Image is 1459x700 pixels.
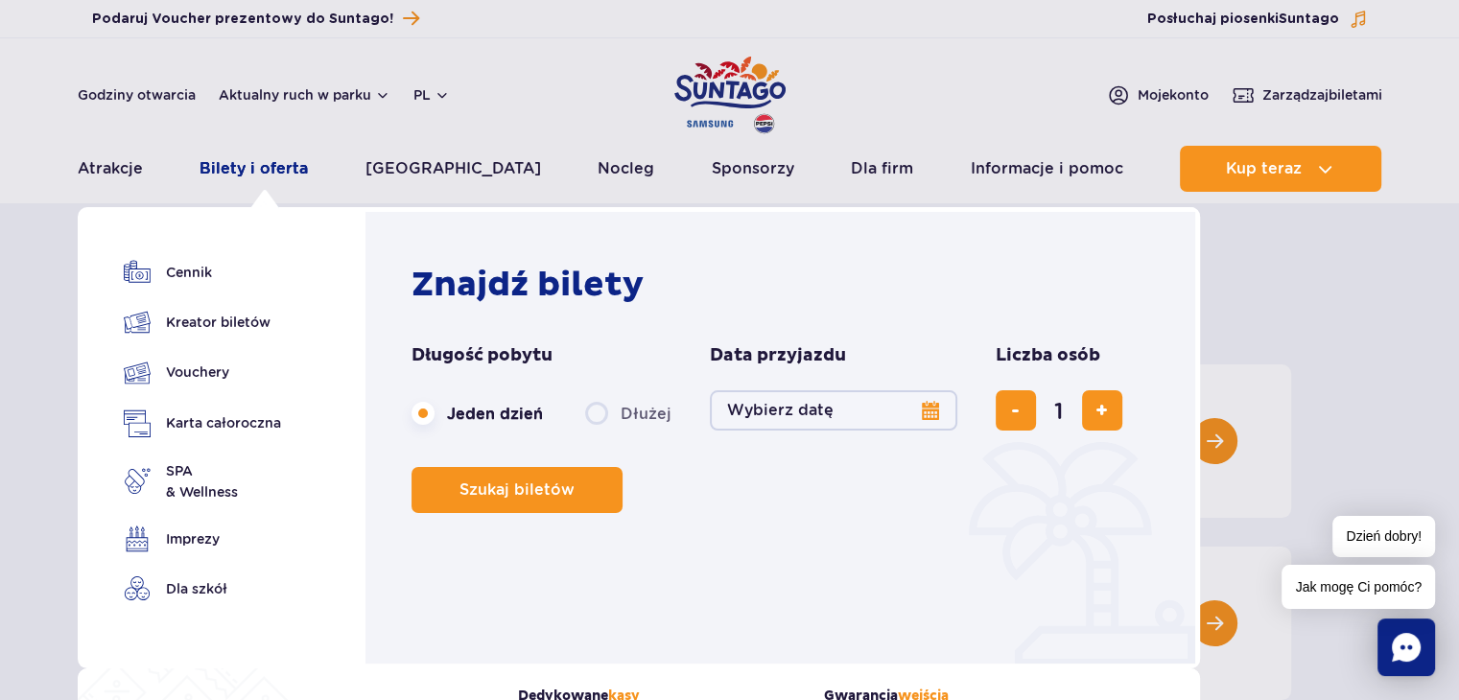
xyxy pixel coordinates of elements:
a: Cennik [124,259,281,286]
a: Karta całoroczna [124,409,281,437]
span: Długość pobytu [412,344,553,367]
a: Imprezy [124,525,281,552]
a: Nocleg [598,146,654,192]
a: Vouchery [124,359,281,386]
span: Liczba osób [996,344,1100,367]
form: Planowanie wizyty w Park of Poland [412,344,1159,513]
span: SPA & Wellness [166,460,238,502]
input: liczba biletów [1036,387,1082,433]
button: dodaj bilet [1082,390,1122,431]
span: Dzień dobry! [1332,516,1435,557]
label: Dłużej [585,393,671,433]
a: Informacje i pomoc [971,146,1123,192]
label: Jeden dzień [412,393,543,433]
button: Szukaj biletów [412,467,623,513]
button: pl [413,85,450,105]
div: Chat [1377,618,1435,676]
a: Dla szkół [124,575,281,602]
a: SPA& Wellness [124,460,281,502]
a: Kreator biletów [124,309,281,336]
a: Sponsorzy [712,146,794,192]
h2: Znajdź bilety [412,264,1159,306]
span: Jak mogę Ci pomóc? [1282,565,1435,609]
span: Moje konto [1138,85,1209,105]
a: Bilety i oferta [200,146,308,192]
span: Data przyjazdu [710,344,846,367]
span: Zarządzaj biletami [1262,85,1382,105]
span: Kup teraz [1226,160,1302,177]
button: Kup teraz [1180,146,1381,192]
button: Wybierz datę [710,390,957,431]
button: Aktualny ruch w parku [219,87,390,103]
a: [GEOGRAPHIC_DATA] [365,146,541,192]
a: Godziny otwarcia [78,85,196,105]
a: Dla firm [851,146,913,192]
button: usuń bilet [996,390,1036,431]
span: Szukaj biletów [459,481,575,499]
a: Mojekonto [1107,83,1209,106]
a: Atrakcje [78,146,143,192]
a: Zarządzajbiletami [1232,83,1382,106]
